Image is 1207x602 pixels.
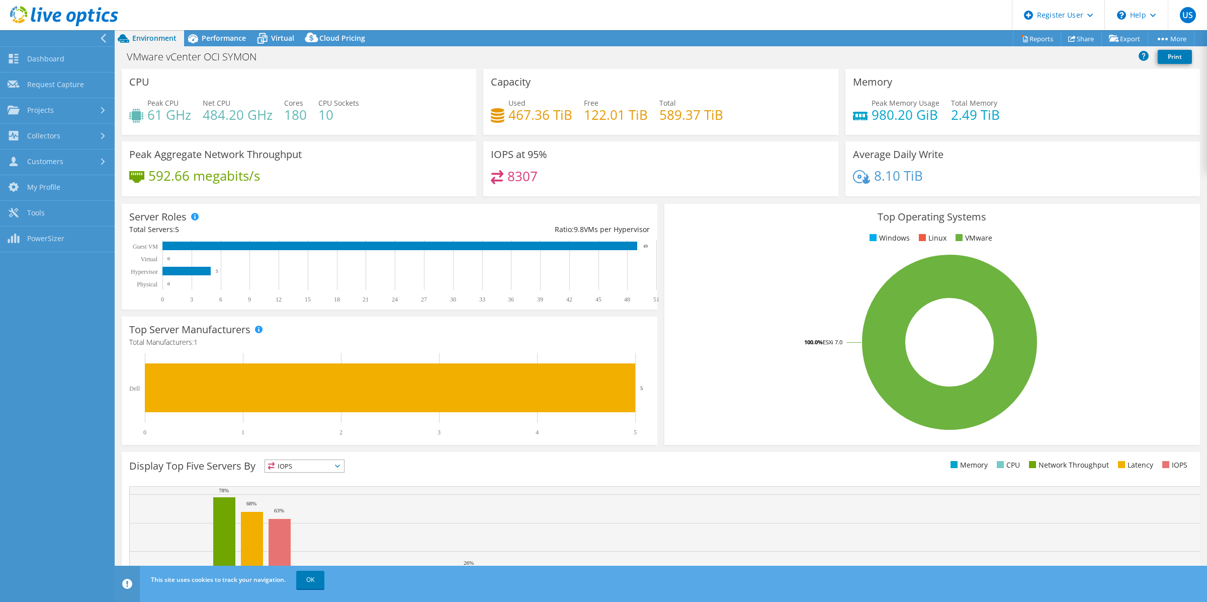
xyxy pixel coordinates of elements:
h3: Server Roles [129,211,187,222]
h3: Average Daily Write [853,149,943,160]
text: 5 [634,429,637,436]
h4: 484.20 GHz [203,109,273,120]
h1: VMware vCenter OCI SYMON [122,51,272,62]
span: Virtual [271,33,294,43]
h4: 2.49 TiB [951,109,1000,120]
a: More [1148,31,1194,46]
text: 9 [248,296,251,303]
text: 26% [464,560,474,566]
text: Physical [137,281,157,288]
text: 33 [479,296,485,303]
text: 1 [241,429,244,436]
text: 36 [508,296,514,303]
span: 1 [194,337,198,347]
text: 39 [537,296,543,303]
span: CPU Sockets [318,98,359,108]
span: 9.8 [574,224,584,234]
text: 0 [167,281,170,286]
text: 12 [276,296,282,303]
span: US [1180,7,1196,23]
span: Environment [132,33,177,43]
li: Network Throughput [1026,460,1109,471]
text: 0 [161,296,164,303]
h3: Top Operating Systems [672,211,1192,222]
h3: Capacity [491,77,531,88]
text: Dell [129,385,140,392]
h3: Peak Aggregate Network Throughput [129,149,302,160]
a: Share [1061,31,1102,46]
text: 3 [438,429,441,436]
li: Windows [867,233,910,244]
text: 51 [653,296,659,303]
span: Cores [284,98,303,108]
h3: IOPS at 95% [491,149,547,160]
text: 63% [274,507,284,513]
h4: 8307 [507,171,538,182]
text: Hypervisor [131,268,158,275]
text: 4 [536,429,539,436]
svg: \n [1117,11,1126,20]
span: Total [659,98,676,108]
tspan: ESXi 7.0 [823,338,842,346]
span: IOPS [265,460,344,472]
text: 18 [334,296,340,303]
text: 27 [421,296,427,303]
text: 42 [566,296,572,303]
text: 5 [216,269,218,274]
text: 48 [624,296,630,303]
span: Performance [202,33,246,43]
li: Linux [916,233,946,244]
text: 78% [219,487,229,493]
h3: CPU [129,77,149,88]
text: 0 [167,256,170,261]
li: IOPS [1160,460,1187,471]
text: 49 [643,244,648,249]
h4: 180 [284,109,307,120]
a: OK [296,571,324,589]
h4: 10 [318,109,359,120]
text: 0 [143,429,146,436]
text: 68% [246,500,256,506]
span: Peak CPU [147,98,179,108]
span: Net CPU [203,98,230,108]
li: Memory [948,460,988,471]
div: Total Servers: [129,224,389,235]
span: 5 [175,224,179,234]
text: 30 [450,296,456,303]
li: VMware [953,233,992,244]
h4: 592.66 megabits/s [148,170,260,181]
h4: Total Manufacturers: [129,337,650,348]
h4: 980.20 GiB [872,109,939,120]
text: 45 [595,296,601,303]
h3: Memory [853,77,892,88]
text: 24 [392,296,398,303]
text: 21 [363,296,369,303]
text: 6 [219,296,222,303]
text: 5 [640,385,643,391]
a: Print [1158,50,1192,64]
text: Guest VM [133,243,158,250]
text: Virtual [141,256,158,263]
a: Export [1101,31,1148,46]
a: Reports [1013,31,1061,46]
span: Total Memory [951,98,997,108]
span: This site uses cookies to track your navigation. [151,575,286,584]
span: Used [508,98,526,108]
span: Free [584,98,598,108]
text: 2 [339,429,342,436]
h4: 61 GHz [147,109,191,120]
span: Cloud Pricing [319,33,365,43]
text: 3 [190,296,193,303]
h4: 467.36 TiB [508,109,572,120]
tspan: 100.0% [804,338,823,346]
h4: 589.37 TiB [659,109,723,120]
text: 15 [305,296,311,303]
li: CPU [994,460,1020,471]
li: Latency [1115,460,1153,471]
h3: Top Server Manufacturers [129,324,250,335]
div: Ratio: VMs per Hypervisor [389,224,649,235]
h4: 8.10 TiB [874,170,923,181]
span: Peak Memory Usage [872,98,939,108]
h4: 122.01 TiB [584,109,648,120]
